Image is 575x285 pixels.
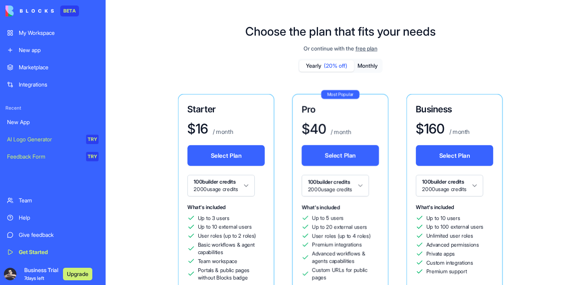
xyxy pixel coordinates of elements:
span: User roles (up to 2 roles) [198,232,256,240]
span: Premium integrations [312,241,362,249]
a: New app [2,42,103,58]
img: ACg8ocJb_yRbphQqGM6cOxCVi7ZjQqeyTQYNYV-VSCBzAcGIUTZhEknj=s96-c [4,268,16,280]
span: Up to 20 external users [312,223,367,231]
span: Recent [2,105,103,111]
div: Give feedback [19,231,99,239]
div: New app [19,46,99,54]
a: Integrations [2,77,103,92]
h3: Starter [187,103,265,115]
span: Business Trial [24,266,58,282]
div: Get Started [19,248,99,256]
a: Give feedback [2,227,103,243]
a: Marketplace [2,60,103,75]
h3: Business [416,103,493,115]
div: TRY [86,152,99,161]
span: Or continue with the [304,45,354,52]
span: Custom integrations [426,259,473,266]
a: Get Started [2,244,103,260]
div: Marketplace [19,63,99,71]
span: Up to 3 users [198,214,230,222]
h1: $ 160 [416,121,445,136]
h1: $ 40 [302,121,326,136]
span: Premium support [426,268,467,275]
a: AI Logo GeneratorTRY [2,132,103,147]
div: Help [19,214,99,222]
span: Basic workflows & agent capabilities [198,241,265,256]
a: Team [2,193,103,208]
span: Custom URLs for public pages [312,266,379,281]
div: TRY [86,135,99,144]
div: Team [19,197,99,204]
a: New App [2,114,103,130]
span: 7 days left [24,275,44,281]
div: Feedback Form [7,153,81,161]
a: My Workspace [2,25,103,41]
p: / month [329,127,351,136]
button: Select Plan [416,145,493,166]
span: Up to 10 external users [198,223,252,231]
span: Up to 10 users [426,214,460,222]
button: Upgrade [63,268,92,280]
h3: Pro [302,103,379,115]
span: Portals & public pages without Blocks badge [198,266,265,281]
h1: $ 16 [187,121,208,136]
span: What's included [302,204,340,210]
a: Help [2,210,103,225]
span: User roles (up to 4 roles) [312,232,370,240]
div: My Workspace [19,29,99,37]
span: Team workspace [198,258,237,265]
div: BETA [60,5,79,16]
a: BETA [5,5,79,16]
button: Yearly [299,60,354,72]
div: Integrations [19,81,99,88]
a: Feedback FormTRY [2,149,103,164]
span: What's included [187,204,226,210]
p: / month [211,127,233,136]
span: Private apps [426,250,455,258]
div: AI Logo Generator [7,135,81,143]
span: Unlimited user roles [426,232,473,240]
div: Most Popular [321,90,359,99]
span: Up to 5 users [312,214,344,222]
span: What's included [416,204,454,210]
h1: Choose the plan that fits your needs [245,24,436,38]
img: logo [5,5,54,16]
span: Up to 100 external users [426,223,483,231]
p: / month [448,127,470,136]
button: Select Plan [302,145,379,166]
span: (20% off) [324,62,347,70]
span: free plan [356,45,377,52]
button: Select Plan [187,145,265,166]
span: Advanced workflows & agents capabilities [312,250,379,265]
div: New App [7,118,99,126]
button: Monthly [354,60,381,72]
span: Advanced permissions [426,241,479,249]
